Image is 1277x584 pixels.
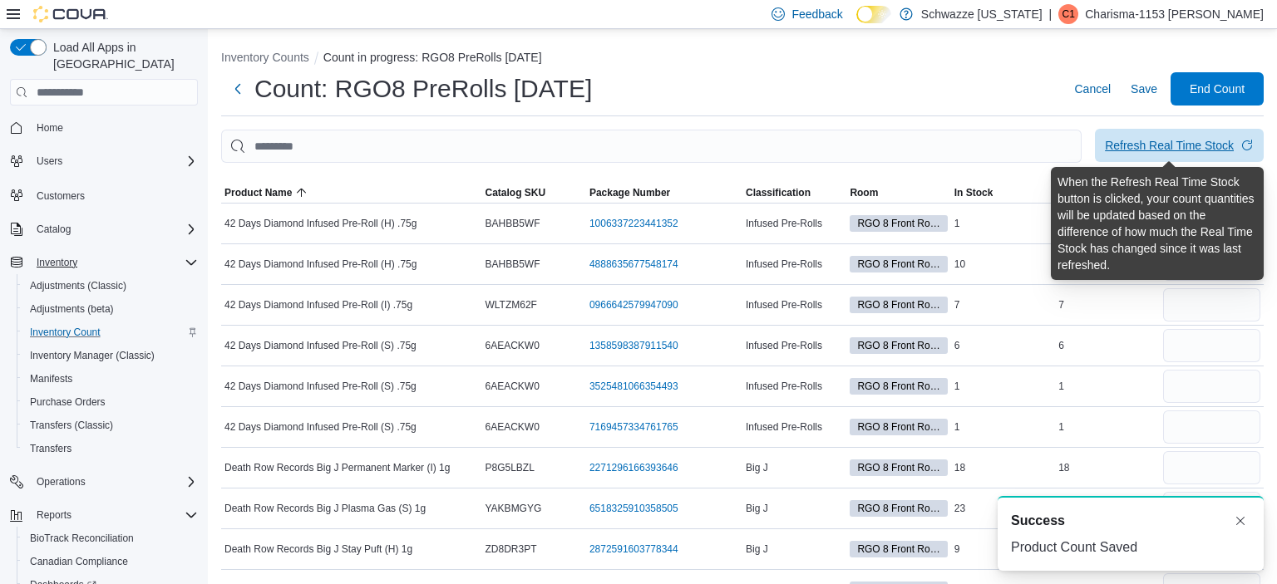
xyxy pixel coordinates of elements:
span: Transfers (Classic) [23,415,198,435]
button: Customers [3,183,205,207]
span: End Count [1190,81,1245,97]
a: Inventory Manager (Classic) [23,346,161,366]
h1: Count: RGO8 PreRolls [DATE] [254,72,592,106]
span: Catalog [37,223,71,236]
span: Death Row Records Big J Plasma Gas (S) 1g [224,502,426,515]
span: Infused Pre-Rolls [746,380,822,393]
span: Transfers (Classic) [30,419,113,432]
span: Adjustments (beta) [23,299,198,319]
div: 10 [951,254,1055,274]
div: 6 [1055,336,1159,356]
span: RGO 8 Front Room [850,256,947,272]
button: Next [221,72,254,106]
button: Catalog [3,218,205,241]
span: 6AEACKW0 [486,380,540,393]
a: 2271296166393646 [589,461,678,474]
span: Load All Apps in [GEOGRAPHIC_DATA] [47,39,198,72]
span: RGO 8 Front Room [857,379,939,394]
span: Adjustments (Classic) [30,279,126,292]
div: 1 [1055,417,1159,437]
span: RGO 8 Front Room [850,500,947,517]
span: Home [30,117,198,138]
button: Dismiss toast [1230,511,1250,531]
div: 1 [951,376,1055,396]
a: 6518325910358505 [589,502,678,515]
button: Operations [3,470,205,493]
span: Catalog SKU [486,186,546,199]
button: Reports [3,503,205,527]
span: RGO 8 Front Room [857,216,939,231]
span: Transfers [30,442,71,455]
button: Count in progress: RGO8 PreRolls [DATE] [323,51,542,64]
span: BioTrack Reconciliation [30,532,134,545]
img: Cova [33,6,108,22]
span: RGO 8 Front Room [850,297,947,313]
span: Dark Mode [856,23,857,24]
a: 1358598387911540 [589,339,678,352]
span: BioTrack Reconciliation [23,528,198,548]
button: Cancel [1067,72,1117,106]
a: Inventory Count [23,322,107,342]
span: 6AEACKW0 [486,339,540,352]
span: Cancel [1074,81,1111,97]
a: 3525481066354493 [589,380,678,393]
span: RGO 8 Front Room [857,297,939,312]
span: Death Row Records Big J Permanent Marker (I) 1g [224,461,450,474]
span: Infused Pre-Rolls [746,217,822,230]
a: Adjustments (beta) [23,299,121,319]
button: Users [3,150,205,173]
span: RGO 8 Front Room [850,215,947,232]
div: 6 [951,336,1055,356]
span: BAHBB5WF [486,217,540,230]
div: 1 [951,417,1055,437]
span: Purchase Orders [30,395,106,409]
span: RGO 8 Front Room [850,378,947,395]
button: Transfers (Classic) [17,414,205,437]
span: Inventory [30,253,198,272]
a: Manifests [23,369,79,389]
span: RGO 8 Front Room [857,338,939,353]
span: Big J [746,461,768,474]
span: Customers [37,189,85,203]
span: Transfers [23,439,198,459]
button: Save [1124,72,1164,106]
span: YAKBMGYG [486,502,542,515]
div: 18 [951,458,1055,478]
span: Inventory Count [23,322,198,342]
span: 42 Days Diamond Infused Pre-Roll (I) .75g [224,298,412,312]
div: 1 [1055,376,1159,396]
span: Feedback [791,6,842,22]
span: RGO 8 Front Room [857,420,939,434]
button: Canadian Compliance [17,550,205,573]
span: Home [37,121,63,135]
button: Purchase Orders [17,390,205,414]
span: Customers [30,184,198,205]
span: In Stock [954,186,993,199]
span: Package Number [589,186,670,199]
button: Adjustments (Classic) [17,274,205,297]
a: BioTrack Reconciliation [23,528,141,548]
button: Manifests [17,367,205,390]
span: Big J [746,502,768,515]
div: Product Count Saved [1011,537,1250,557]
a: Home [30,118,70,138]
a: 1006337223441352 [589,217,678,230]
a: Adjustments (Classic) [23,276,133,296]
span: Classification [746,186,811,199]
span: Product Name [224,186,292,199]
button: Inventory Count [17,321,205,344]
span: Reports [37,508,71,522]
a: Canadian Compliance [23,552,135,572]
div: 7 [951,295,1055,315]
span: RGO 8 Front Room [857,257,939,272]
button: Users [30,151,69,171]
span: 42 Days Diamond Infused Pre-Roll (H) .75g [224,217,417,230]
div: When the Refresh Real Time Stock button is clicked, your count quantities will be updated based o... [1058,174,1257,273]
nav: An example of EuiBreadcrumbs [221,49,1264,69]
p: Charisma-1153 [PERSON_NAME] [1085,4,1264,24]
div: 1 [951,213,1055,233]
span: C1 [1063,4,1075,24]
span: Inventory Count [30,326,101,339]
a: Purchase Orders [23,392,112,412]
span: Inventory Manager (Classic) [30,349,155,362]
